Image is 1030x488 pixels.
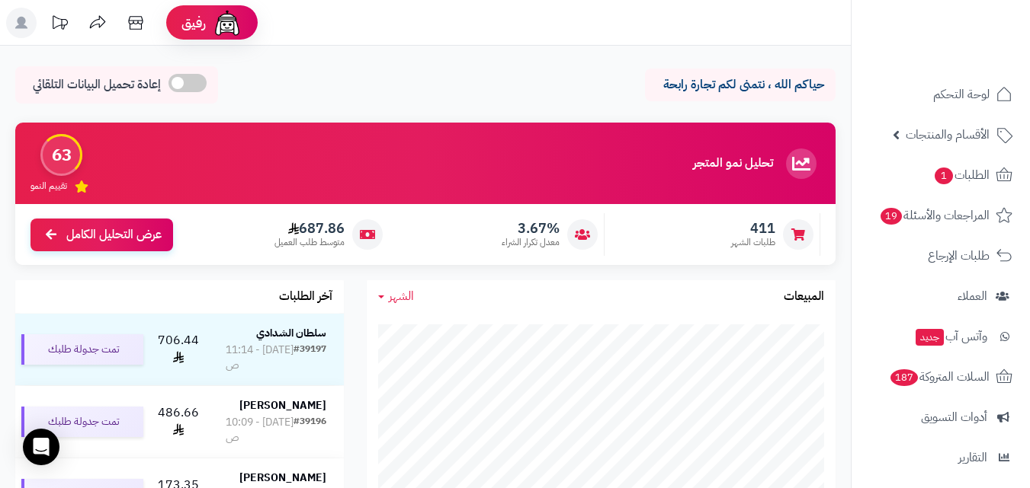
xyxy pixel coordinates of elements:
div: Open Intercom Messenger [23,429,59,465]
a: التقارير [861,439,1021,476]
span: جديد [916,329,944,346]
a: لوحة التحكم [861,76,1021,113]
span: طلبات الشهر [731,236,775,249]
span: لوحة التحكم [933,84,990,105]
a: السلات المتروكة187 [861,359,1021,395]
span: 1 [935,167,953,184]
h3: آخر الطلبات [279,290,332,304]
a: أدوات التسويق [861,399,1021,435]
div: تمت جدولة طلبك [21,334,143,365]
a: تحديثات المنصة [40,8,79,42]
span: وآتس آب [914,326,987,347]
strong: سلطان الشدادي [256,325,326,341]
span: 411 [731,220,775,237]
span: أدوات التسويق [921,407,987,428]
div: [DATE] - 10:09 ص [226,415,294,445]
a: العملاء [861,278,1021,314]
td: 706.44 [149,314,208,385]
strong: [PERSON_NAME] [239,397,326,413]
img: logo-2.png [926,41,1016,73]
strong: [PERSON_NAME] [239,470,326,486]
span: العملاء [958,285,987,307]
a: الشهر [378,288,414,305]
span: عرض التحليل الكامل [66,226,162,244]
a: الطلبات1 [861,157,1021,193]
a: عرض التحليل الكامل [30,218,173,251]
span: 187 [890,369,918,386]
span: المراجعات والأسئلة [879,205,990,226]
div: #39196 [294,415,326,445]
img: ai-face.png [212,8,242,38]
span: 687.86 [274,220,345,237]
div: #39197 [294,343,326,373]
h3: تحليل نمو المتجر [693,157,773,171]
td: 486.66 [149,386,208,458]
span: الأقسام والمنتجات [906,124,990,145]
a: وآتس آبجديد [861,318,1021,355]
span: 19 [881,208,902,225]
div: [DATE] - 11:14 ص [226,343,294,373]
span: معدل تكرار الشراء [502,236,560,249]
span: رفيق [181,14,206,32]
span: إعادة تحميل البيانات التلقائي [33,76,161,94]
span: طلبات الإرجاع [928,245,990,266]
span: تقييم النمو [30,180,67,193]
span: الشهر [389,287,414,305]
span: الطلبات [933,164,990,186]
div: تمت جدولة طلبك [21,407,143,437]
span: 3.67% [502,220,560,237]
span: التقارير [958,447,987,468]
h3: المبيعات [784,290,824,304]
a: المراجعات والأسئلة19 [861,197,1021,234]
span: متوسط طلب العميل [274,236,345,249]
span: السلات المتروكة [889,366,990,388]
a: طلبات الإرجاع [861,238,1021,274]
p: حياكم الله ، نتمنى لكم تجارة رابحة [656,76,824,94]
